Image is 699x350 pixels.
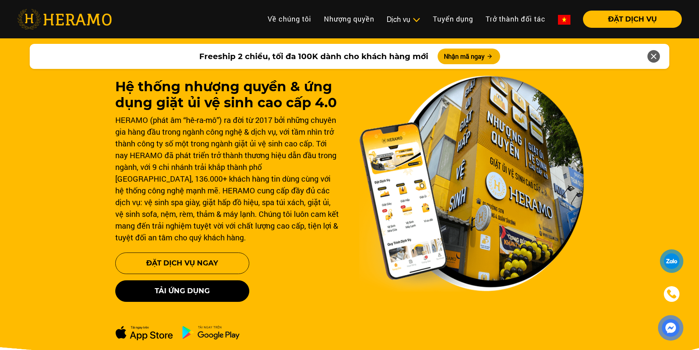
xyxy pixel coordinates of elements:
[438,49,500,64] button: Nhận mã ngay
[199,51,428,62] span: Freeship 2 chiều, tối đa 100K dành cho khách hàng mới
[17,9,112,29] img: heramo-logo.png
[667,290,676,298] img: phone-icon
[558,15,570,25] img: vn-flag.png
[412,16,420,24] img: subToggleIcon
[115,79,340,111] h1: Hệ thống nhượng quyền & ứng dụng giặt ủi vệ sinh cao cấp 4.0
[318,11,381,27] a: Nhượng quyền
[661,283,682,305] a: phone-icon
[427,11,479,27] a: Tuyển dụng
[479,11,552,27] a: Trở thành đối tác
[577,16,682,23] a: ĐẶT DỊCH VỤ
[115,325,173,341] img: apple-dowload
[261,11,318,27] a: Về chúng tôi
[115,114,340,243] div: HERAMO (phát âm “hê-ra-mô”) ra đời từ 2017 bởi những chuyên gia hàng đầu trong ngành công nghệ & ...
[115,253,249,274] button: Đặt Dịch Vụ Ngay
[387,14,420,25] div: Dịch vụ
[359,76,584,292] img: banner
[115,280,249,302] button: Tải ứng dụng
[583,11,682,28] button: ĐẶT DỊCH VỤ
[182,325,240,339] img: ch-dowload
